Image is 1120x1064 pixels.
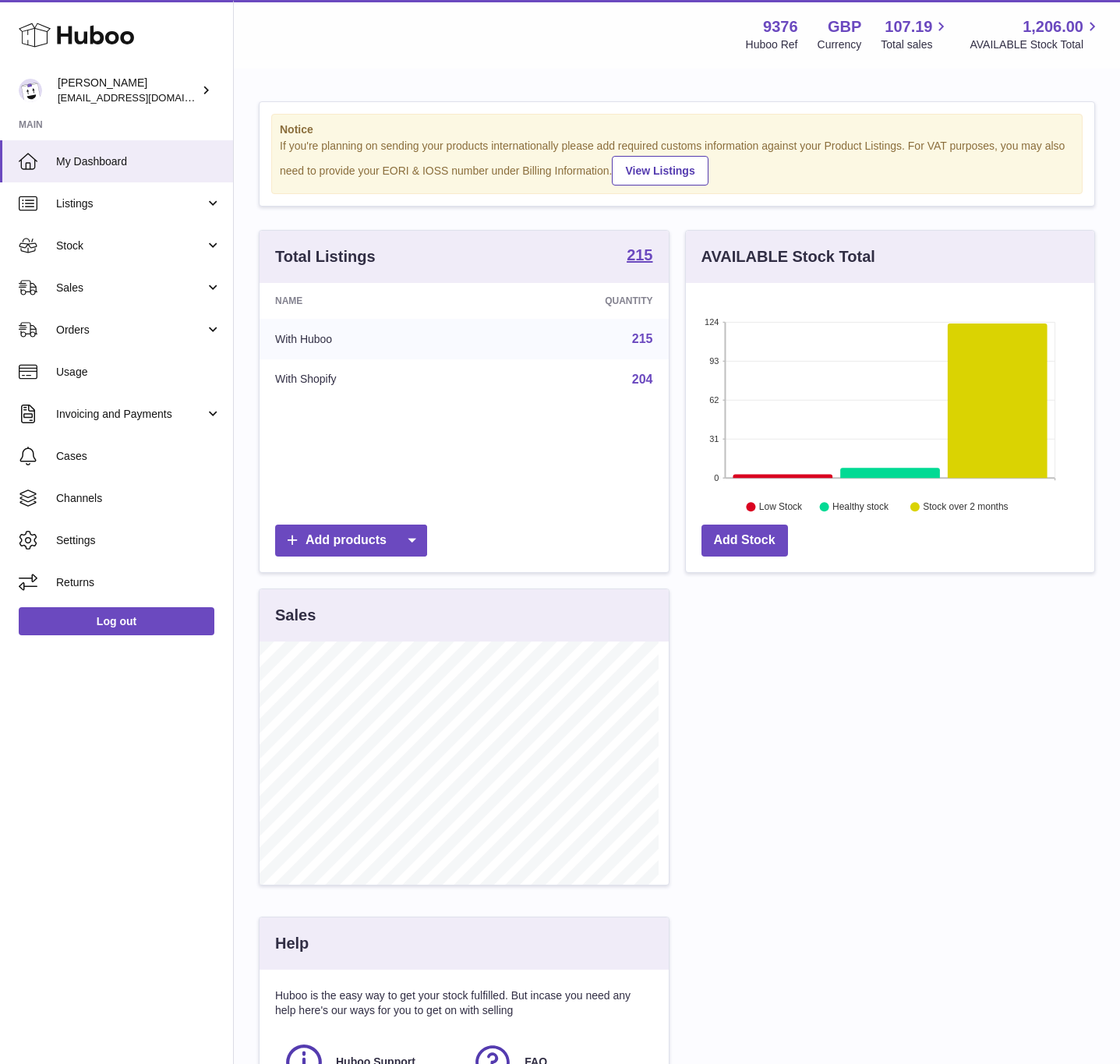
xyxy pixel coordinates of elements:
a: Add products [275,525,427,557]
text: 93 [709,356,719,366]
span: 1,206.00 [1023,16,1083,37]
strong: Notice [280,122,1074,137]
a: 215 [627,247,652,266]
span: Listings [56,196,205,211]
span: AVAILABLE Stock Total [970,37,1101,52]
strong: GBP [828,16,861,37]
h3: Total Listings [275,246,376,267]
th: Name [260,283,480,319]
a: Add Stock [701,525,788,557]
text: 0 [714,473,719,483]
div: Currency [818,37,862,52]
span: [EMAIL_ADDRESS][DOMAIN_NAME] [58,91,229,104]
a: View Listings [612,156,708,186]
td: With Shopify [260,359,480,400]
a: 1,206.00 AVAILABLE Stock Total [970,16,1101,52]
text: Stock over 2 months [923,501,1008,512]
a: 107.19 Total sales [881,16,950,52]
a: Log out [19,607,214,635]
div: If you're planning on sending your products internationally please add required customs informati... [280,139,1074,186]
h3: Help [275,933,309,954]
h3: AVAILABLE Stock Total [701,246,875,267]
span: Invoicing and Payments [56,407,205,422]
h3: Sales [275,605,316,626]
text: 124 [705,317,719,327]
span: Sales [56,281,205,295]
a: 215 [632,332,653,345]
a: 204 [632,373,653,386]
text: Healthy stock [832,501,889,512]
span: My Dashboard [56,154,221,169]
div: [PERSON_NAME] [58,76,198,105]
text: Low Stock [758,501,802,512]
img: internalAdmin-9376@internal.huboo.com [19,79,42,102]
th: Quantity [480,283,669,319]
strong: 9376 [763,16,798,37]
strong: 215 [627,247,652,263]
p: Huboo is the easy way to get your stock fulfilled. But incase you need any help here's our ways f... [275,988,653,1018]
span: Channels [56,491,221,506]
span: Settings [56,533,221,548]
text: 62 [709,395,719,405]
span: Cases [56,449,221,464]
span: Returns [56,575,221,590]
text: 31 [709,434,719,444]
span: Orders [56,323,205,338]
span: Total sales [881,37,950,52]
span: 107.19 [885,16,932,37]
span: Usage [56,365,221,380]
td: With Huboo [260,319,480,359]
div: Huboo Ref [746,37,798,52]
span: Stock [56,239,205,253]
